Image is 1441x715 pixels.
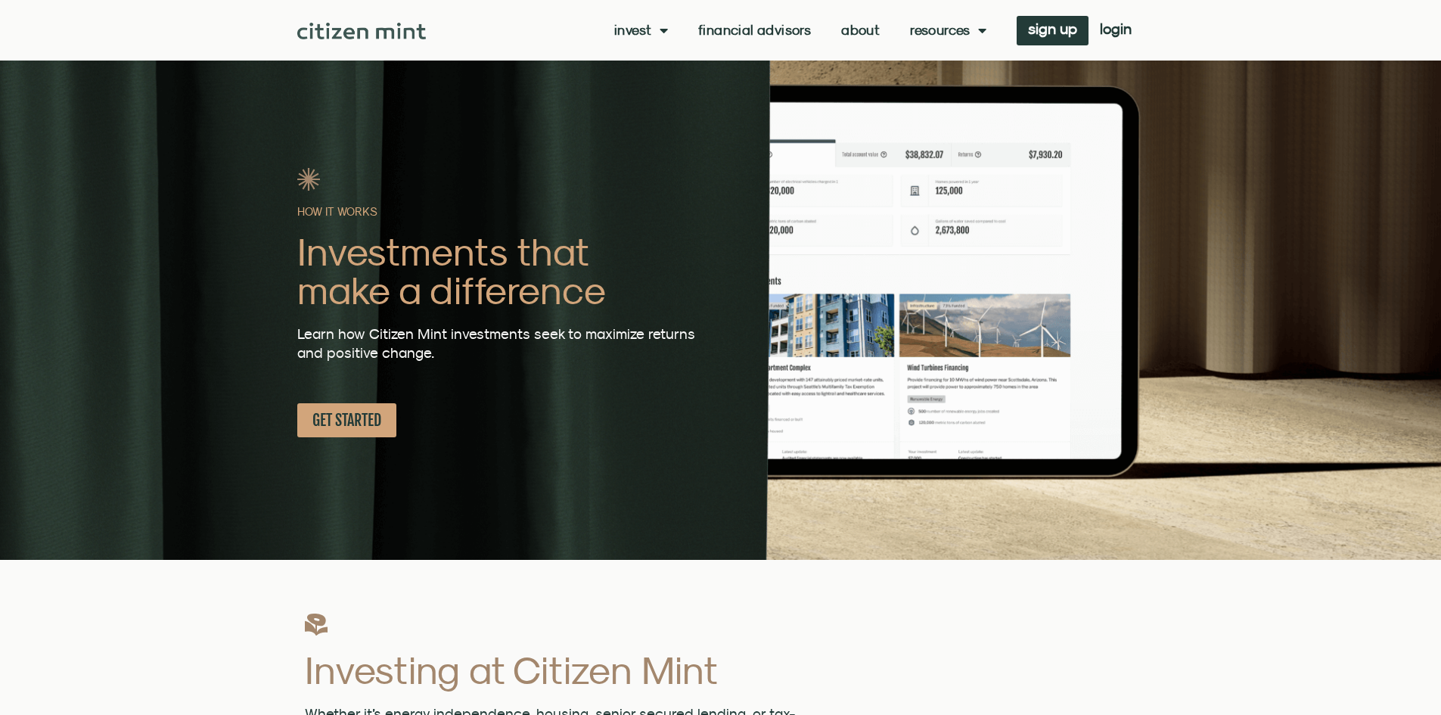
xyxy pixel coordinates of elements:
[297,325,695,361] span: Learn how Citizen Mint investments seek to maximize returns and positive change.
[297,232,707,309] h2: Investments that make a difference
[1017,16,1089,45] a: sign up
[698,23,811,38] a: Financial Advisors
[910,23,986,38] a: Resources
[614,23,668,38] a: Invest
[841,23,880,38] a: About
[305,613,328,636] img: flower1_DG
[1100,23,1132,34] span: login
[1089,16,1143,45] a: login
[297,206,707,217] h2: HOW IT WORKS
[614,23,986,38] nav: Menu
[1028,23,1077,34] span: sign up
[312,411,381,430] span: GET STARTED
[305,651,854,689] h2: Investing at Citizen Mint
[297,403,396,437] a: GET STARTED
[297,23,427,39] img: Citizen Mint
